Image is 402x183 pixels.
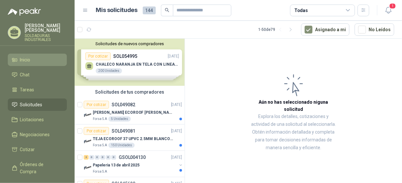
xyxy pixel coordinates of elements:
[93,110,174,116] p: [PERSON_NAME] ECOROOF [PERSON_NAME] 37 PC 1MM OPAL 1.07M X 11.80M BTR
[301,23,349,36] button: Asignado a mi
[8,128,67,141] a: Negociaciones
[8,84,67,96] a: Tareas
[8,98,67,111] a: Solicitudes
[8,54,67,66] a: Inicio
[84,164,91,172] img: Company Logo
[75,39,185,86] div: Solicitudes de nuevos compradoresPor cotizarSOL054995[DATE] CHALECO NARANJA EN TELA CON LINEAS RE...
[171,154,182,161] p: [DATE]
[93,162,140,168] p: Papeleria 13 de abril 2025
[355,23,394,36] button: No Leídos
[8,69,67,81] a: Chat
[84,153,183,174] a: 2 0 0 0 0 0 GSOL004130[DATE] Company LogoPapeleria 13 de abril 2025Forsa S.A
[108,143,135,148] div: 150 Unidades
[8,113,67,126] a: Licitaciones
[112,129,135,133] p: SOL049081
[20,131,50,138] span: Negociaciones
[250,113,337,152] p: Explora los detalles, cotizaciones y actividad de una solicitud al seleccionarla. Obtén informaci...
[111,155,116,160] div: 0
[93,169,107,174] p: Forsa S.A
[112,102,135,107] p: SOL049082
[106,155,111,160] div: 0
[93,136,174,142] p: TEJA ECOROOF 37 UPVC 2.5MM BLANCO Ancho: 1.07 Largo: 11.80
[20,101,43,108] span: Solicitudes
[84,127,109,135] div: Por cotizar
[294,7,308,14] div: Todas
[93,143,107,148] p: Forsa S.A
[77,41,182,46] button: Solicitudes de nuevos compradores
[25,23,67,33] p: [PERSON_NAME] [PERSON_NAME]
[75,86,185,98] div: Solicitudes de tus compradores
[383,5,394,16] button: 1
[8,143,67,156] a: Cotizar
[250,98,337,113] h3: Aún no has seleccionado niguna solicitud
[84,111,91,119] img: Company Logo
[96,6,138,15] h1: Mis solicitudes
[95,155,100,160] div: 0
[89,155,94,160] div: 0
[84,155,89,160] div: 2
[171,102,182,108] p: [DATE]
[20,86,34,93] span: Tareas
[25,34,67,42] p: SOLDADURAS INDUSTRIALES
[108,116,131,122] div: 5 Unidades
[20,161,61,175] span: Órdenes de Compra
[165,8,169,12] span: search
[8,8,41,16] img: Logo peakr
[20,116,44,123] span: Licitaciones
[258,24,296,35] div: 1 - 50 de 79
[20,146,35,153] span: Cotizar
[171,128,182,134] p: [DATE]
[75,98,185,124] a: Por cotizarSOL049082[DATE] Company Logo[PERSON_NAME] ECOROOF [PERSON_NAME] 37 PC 1MM OPAL 1.07M X...
[93,116,107,122] p: Forsa S.A
[75,124,185,151] a: Por cotizarSOL049081[DATE] Company LogoTEJA ECOROOF 37 UPVC 2.5MM BLANCO Ancho: 1.07 Largo: 11.80...
[20,71,30,78] span: Chat
[143,7,156,14] span: 144
[84,137,91,145] img: Company Logo
[20,56,30,63] span: Inicio
[389,3,396,9] span: 1
[8,158,67,178] a: Órdenes de Compra
[84,101,109,109] div: Por cotizar
[119,155,146,160] p: GSOL004130
[100,155,105,160] div: 0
